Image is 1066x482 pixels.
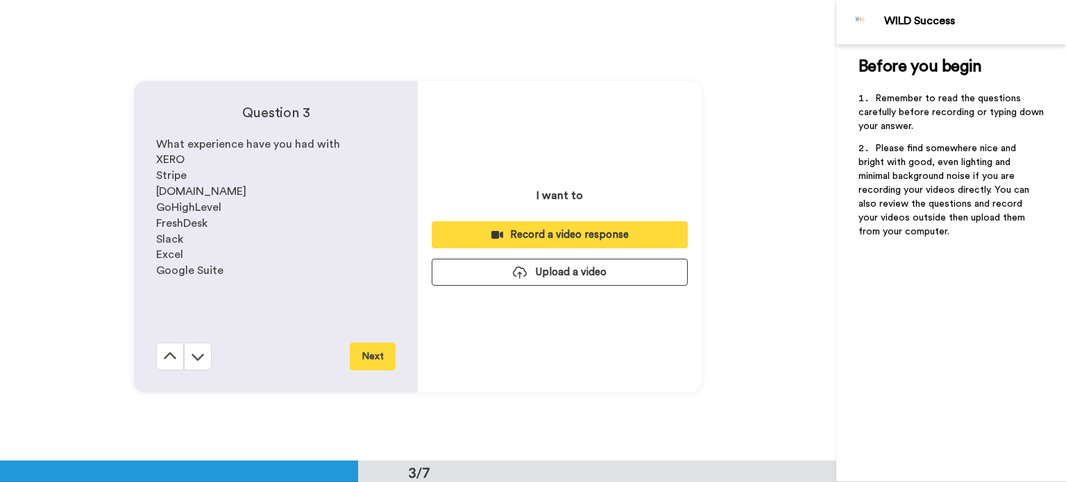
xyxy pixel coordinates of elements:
[156,234,183,245] span: Slack
[156,170,187,181] span: Stripe
[156,218,208,229] span: FreshDesk
[386,463,452,482] div: 3/7
[156,249,183,260] span: Excel
[156,154,185,165] span: XERO
[350,343,396,370] button: Next
[432,259,688,286] button: Upload a video
[844,6,877,39] img: Profile Image
[858,94,1047,131] span: Remember to read the questions carefully before recording or typing down your answer.
[156,103,396,123] h4: Question 3
[443,227,677,242] div: Record a video response
[156,265,223,276] span: Google Suite
[858,144,1032,236] span: Please find somewhere nice and bright with good, even lighting and minimal background noise if yo...
[156,186,246,197] span: [DOMAIN_NAME]
[858,58,981,75] span: Before you begin
[432,221,688,248] button: Record a video response
[156,202,221,213] span: GoHighLevel
[536,187,583,204] p: I want to
[156,139,340,150] span: What experience have you had with
[884,15,1065,28] div: WILD Success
